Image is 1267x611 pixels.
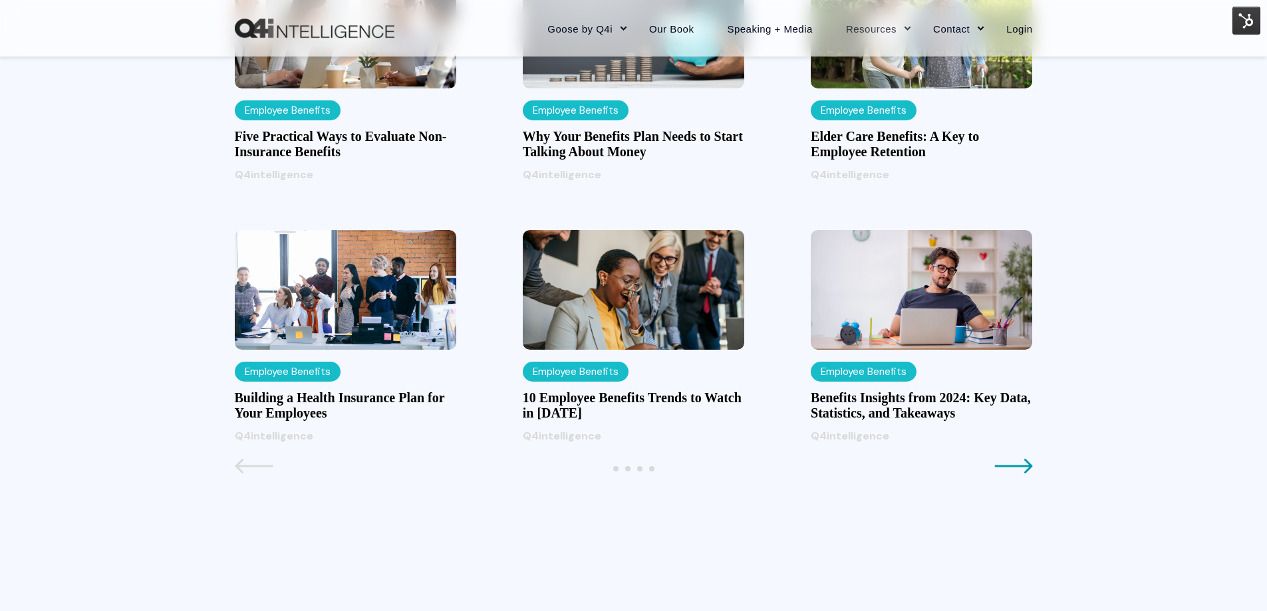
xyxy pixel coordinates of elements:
span: Q4intelligence [235,168,313,182]
a: Back to Home [235,19,394,39]
a: Why Your Benefits Plan Needs to Start Talking About Money [523,129,744,160]
a: Five Practical Ways to Evaluate Non-Insurance Benefits [235,129,456,160]
a: Elder Care Benefits: A Key to Employee Retention [811,129,1032,160]
img: HubSpot Tools Menu Toggle [1232,7,1260,35]
a: Building a Health Insurance Plan for Your Employees [235,390,456,421]
span: Q4intelligence [235,429,313,443]
span: Q4intelligence [523,168,601,182]
img: 10 Employee Benefits Trends to Watch in 2025 [523,230,744,350]
a: Benefits Insights from 2024: Key Data, Statistics, and Takeaways [811,390,1032,421]
a: 10 Employee Benefits Trends to Watch in [DATE] [523,390,744,421]
label: Employee Benefits [523,362,629,382]
img: Benefits Insights from 2024: Key Data, Statistics, and Takeaways [811,230,1032,350]
span: Q4intelligence [523,429,601,443]
label: Employee Benefits [235,362,341,382]
label: Employee Benefits [523,100,629,120]
label: Employee Benefits [235,100,341,120]
label: Employee Benefits [811,362,916,382]
span: Q4intelligence [811,429,889,443]
span: Q4intelligence [811,168,889,182]
img: Q4intelligence, LLC logo [235,19,394,39]
label: Employee Benefits [811,100,916,120]
img: Building a Health Insurance Plan for Your Employees [235,230,456,350]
